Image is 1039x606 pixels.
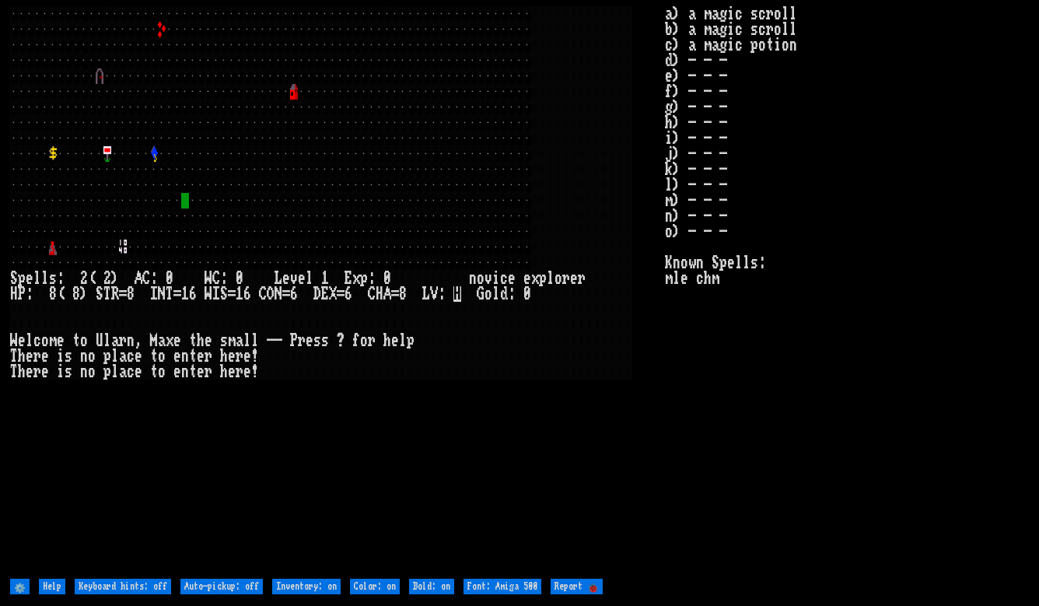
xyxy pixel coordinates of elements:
div: ( [88,271,96,286]
div: o [158,364,166,380]
div: 8 [399,286,407,302]
div: h [220,364,228,380]
div: p [539,271,547,286]
div: r [368,333,376,349]
div: C [259,286,267,302]
div: o [485,286,492,302]
div: 0 [236,271,243,286]
div: C [212,271,220,286]
div: E [345,271,352,286]
div: p [407,333,415,349]
div: e [570,271,578,286]
div: , [135,333,142,349]
div: l [111,349,119,364]
div: r [33,364,41,380]
div: e [228,364,236,380]
div: e [173,333,181,349]
div: W [205,286,212,302]
div: p [18,271,26,286]
input: Auto-pickup: off [180,579,263,594]
div: e [197,364,205,380]
div: - [275,333,282,349]
div: l [111,364,119,380]
div: 6 [290,286,298,302]
stats: a) a magic scroll b) a magic scroll c) a magic potion d) - - - e) - - - f) - - - g) - - - h) - - ... [665,6,1029,576]
div: r [33,349,41,364]
div: r [119,333,127,349]
div: e [391,333,399,349]
div: o [158,349,166,364]
div: l [306,271,313,286]
div: h [383,333,391,349]
div: T [10,364,18,380]
input: Report 🐞 [551,579,603,594]
div: e [135,349,142,364]
div: 0 [523,286,531,302]
div: ! [251,349,259,364]
div: a [236,333,243,349]
input: Color: on [350,579,400,594]
div: m [228,333,236,349]
div: l [547,271,554,286]
div: i [57,364,65,380]
div: s [65,349,72,364]
div: 2 [103,271,111,286]
div: l [26,333,33,349]
div: ? [337,333,345,349]
input: Help [39,579,65,594]
div: m [49,333,57,349]
div: 0 [383,271,391,286]
div: o [477,271,485,286]
div: e [298,271,306,286]
div: e [508,271,516,286]
div: S [96,286,103,302]
div: : [220,271,228,286]
div: p [103,364,111,380]
div: l [399,333,407,349]
div: l [492,286,500,302]
div: t [189,364,197,380]
div: ( [57,286,65,302]
div: r [298,333,306,349]
div: e [197,349,205,364]
div: t [150,364,158,380]
div: = [119,286,127,302]
div: e [41,349,49,364]
div: M [150,333,158,349]
div: r [236,364,243,380]
div: e [306,333,313,349]
div: P [290,333,298,349]
div: V [430,286,438,302]
div: p [360,271,368,286]
div: r [205,364,212,380]
div: e [228,349,236,364]
div: n [469,271,477,286]
div: e [243,364,251,380]
div: : [368,271,376,286]
div: N [275,286,282,302]
div: H [10,286,18,302]
div: R [111,286,119,302]
div: a [119,349,127,364]
div: x [352,271,360,286]
div: X [329,286,337,302]
div: n [181,349,189,364]
div: l [33,271,41,286]
div: n [181,364,189,380]
div: e [173,349,181,364]
div: r [578,271,586,286]
div: N [158,286,166,302]
div: I [150,286,158,302]
div: r [562,271,570,286]
div: I [212,286,220,302]
div: O [267,286,275,302]
div: A [383,286,391,302]
div: l [41,271,49,286]
div: e [173,364,181,380]
div: e [205,333,212,349]
div: o [554,271,562,286]
div: : [438,286,446,302]
div: : [57,271,65,286]
div: T [166,286,173,302]
div: W [205,271,212,286]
